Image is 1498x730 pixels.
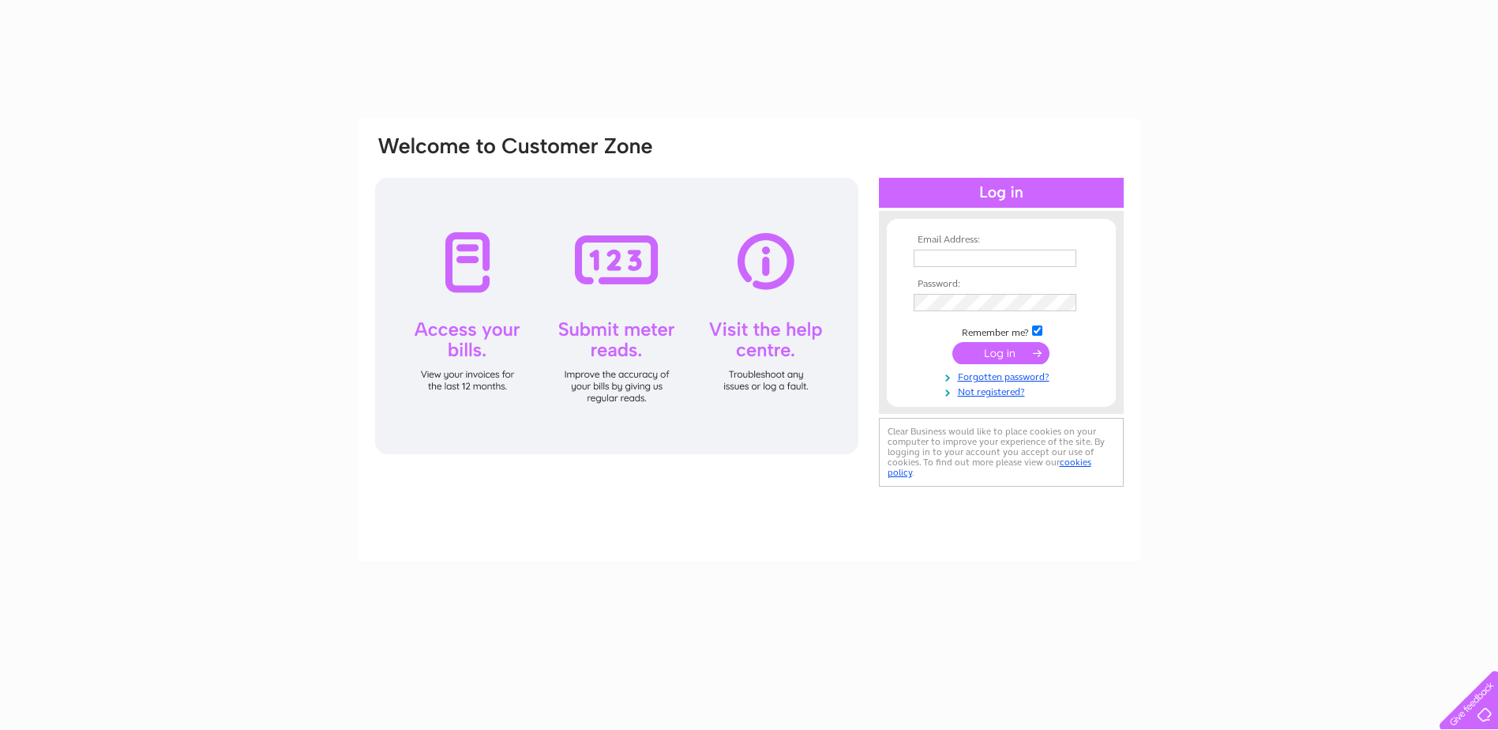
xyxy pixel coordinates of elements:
[888,457,1091,478] a: cookies policy
[910,235,1093,246] th: Email Address:
[879,418,1124,487] div: Clear Business would like to place cookies on your computer to improve your experience of the sit...
[914,383,1093,398] a: Not registered?
[910,323,1093,339] td: Remember me?
[952,342,1049,364] input: Submit
[914,368,1093,383] a: Forgotten password?
[910,279,1093,290] th: Password:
